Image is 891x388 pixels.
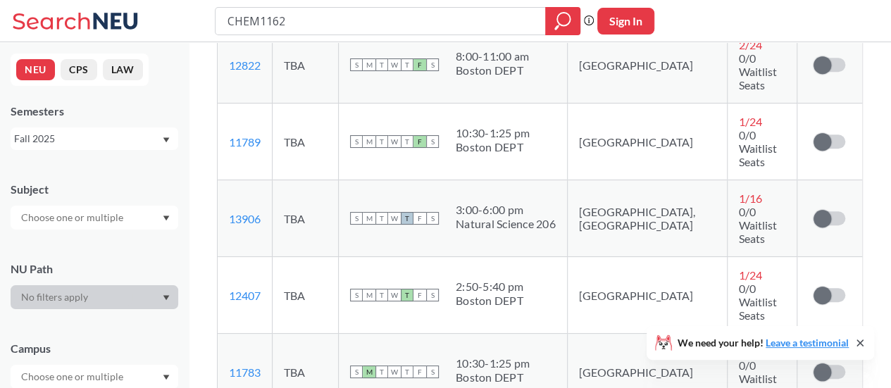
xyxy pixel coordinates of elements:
div: Campus [11,341,178,356]
span: F [413,289,426,301]
button: NEU [16,59,55,80]
a: 12822 [229,58,261,72]
span: T [401,289,413,301]
span: 0/0 Waitlist Seats [739,205,777,245]
div: Dropdown arrow [11,285,178,309]
span: 0/0 Waitlist Seats [739,128,777,168]
span: M [363,58,375,71]
span: T [401,135,413,148]
span: S [426,58,439,71]
svg: Dropdown arrow [163,137,170,143]
span: S [426,289,439,301]
a: Leave a testimonial [766,337,849,349]
td: [GEOGRAPHIC_DATA], [GEOGRAPHIC_DATA] [567,180,727,257]
a: 11783 [229,365,261,379]
span: 1 / 16 [739,192,762,205]
div: Boston DEPT [456,63,529,77]
svg: Dropdown arrow [163,375,170,380]
span: S [350,58,363,71]
span: S [350,365,363,378]
td: [GEOGRAPHIC_DATA] [567,257,727,334]
div: Dropdown arrow [11,206,178,230]
span: T [375,212,388,225]
div: NU Path [11,261,178,277]
div: Subject [11,182,178,197]
span: F [413,212,426,225]
div: 10:30 - 1:25 pm [456,126,530,140]
div: Natural Science 206 [456,217,556,231]
span: T [375,289,388,301]
a: 13906 [229,212,261,225]
svg: Dropdown arrow [163,215,170,221]
span: W [388,365,401,378]
span: S [350,212,363,225]
input: Choose one or multiple [14,368,132,385]
input: Choose one or multiple [14,209,132,226]
div: magnifying glass [545,7,580,35]
svg: magnifying glass [554,11,571,31]
span: M [363,365,375,378]
td: TBA [273,180,339,257]
a: 12407 [229,289,261,302]
td: TBA [273,27,339,104]
input: Class, professor, course number, "phrase" [226,9,535,33]
div: 8:00 - 11:00 am [456,49,529,63]
span: 0/0 Waitlist Seats [739,282,777,322]
button: LAW [103,59,143,80]
a: 11789 [229,135,261,149]
span: T [401,212,413,225]
div: Boston DEPT [456,140,530,154]
td: TBA [273,104,339,180]
div: Boston DEPT [456,294,523,308]
span: F [413,58,426,71]
span: We need your help! [678,338,849,348]
span: T [401,58,413,71]
div: 10:30 - 1:25 pm [456,356,530,370]
span: M [363,135,375,148]
span: 1 / 24 [739,115,762,128]
span: F [413,135,426,148]
span: 0/0 Waitlist Seats [739,51,777,92]
div: Semesters [11,104,178,119]
span: T [375,135,388,148]
span: S [426,135,439,148]
span: S [426,365,439,378]
div: Fall 2025Dropdown arrow [11,127,178,150]
span: F [413,365,426,378]
div: Boston DEPT [456,370,530,384]
span: S [350,135,363,148]
td: TBA [273,257,339,334]
span: W [388,135,401,148]
span: W [388,289,401,301]
span: T [375,58,388,71]
span: S [350,289,363,301]
td: [GEOGRAPHIC_DATA] [567,104,727,180]
span: W [388,212,401,225]
span: M [363,289,375,301]
button: Sign In [597,8,654,35]
span: W [388,58,401,71]
span: T [375,365,388,378]
div: Fall 2025 [14,131,161,146]
span: T [401,365,413,378]
button: CPS [61,59,97,80]
svg: Dropdown arrow [163,295,170,301]
span: 1 / 24 [739,268,762,282]
td: [GEOGRAPHIC_DATA] [567,27,727,104]
span: S [426,212,439,225]
span: M [363,212,375,225]
span: 2 / 24 [739,38,762,51]
div: 3:00 - 6:00 pm [456,203,556,217]
div: 2:50 - 5:40 pm [456,280,523,294]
